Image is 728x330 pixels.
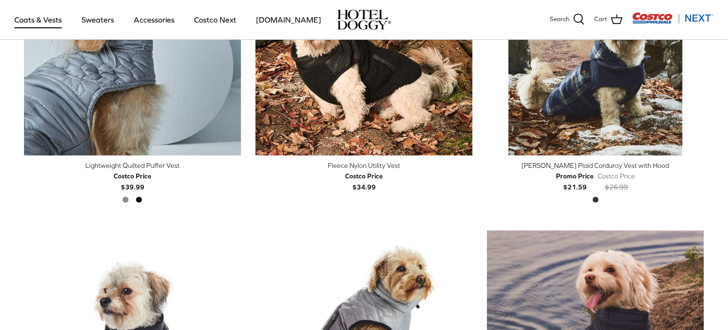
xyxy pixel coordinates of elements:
a: Sweaters [73,3,123,36]
b: $39.99 [114,171,151,190]
a: Visit Costco Next [632,18,714,25]
b: $34.99 [345,171,383,190]
img: hoteldoggycom [337,10,391,30]
a: Lightweight Quilted Puffer Vest Costco Price$39.99 [24,160,241,192]
a: [PERSON_NAME] Plaid Corduroy Vest with Hood Promo Price$21.59 Costco Price$26.99 [487,160,704,192]
a: Fleece Nylon Utility Vest Costco Price$34.99 [255,160,473,192]
div: [PERSON_NAME] Plaid Corduroy Vest with Hood [487,160,704,171]
div: Lightweight Quilted Puffer Vest [24,160,241,171]
s: $26.99 [605,183,628,191]
a: Accessories [125,3,183,36]
b: $21.59 [556,171,594,190]
img: Costco Next [632,12,714,24]
a: Cart [594,13,623,26]
div: Costco Price [114,171,151,181]
a: Costco Next [185,3,245,36]
div: Promo Price [556,171,594,181]
div: Costco Price [345,171,383,181]
a: [DOMAIN_NAME] [247,3,330,36]
a: hoteldoggy.com hoteldoggycom [337,10,391,30]
div: Fleece Nylon Utility Vest [255,160,473,171]
span: Search [550,14,569,24]
span: Cart [594,14,607,24]
a: Coats & Vests [6,3,70,36]
a: Search [550,13,585,26]
div: Costco Price [598,171,635,181]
